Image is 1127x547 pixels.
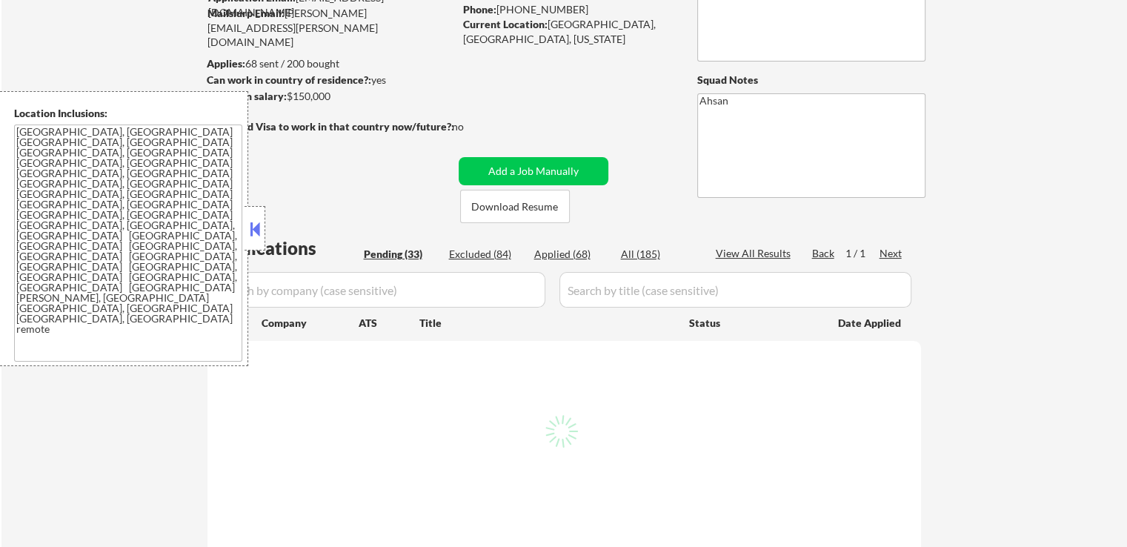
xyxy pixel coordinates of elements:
[463,17,673,46] div: [GEOGRAPHIC_DATA], [GEOGRAPHIC_DATA], [US_STATE]
[452,119,494,134] div: no
[449,247,523,262] div: Excluded (84)
[716,246,795,261] div: View All Results
[207,7,285,19] strong: Mailslurp Email:
[838,316,903,331] div: Date Applied
[534,247,608,262] div: Applied (68)
[207,73,449,87] div: yes
[207,90,287,102] strong: Minimum salary:
[697,73,925,87] div: Squad Notes
[14,106,242,121] div: Location Inclusions:
[459,157,608,185] button: Add a Job Manually
[812,246,836,261] div: Back
[212,239,359,257] div: Applications
[460,190,570,223] button: Download Resume
[207,120,454,133] strong: Will need Visa to work in that country now/future?:
[845,246,880,261] div: 1 / 1
[359,316,419,331] div: ATS
[880,246,903,261] div: Next
[207,56,453,71] div: 68 sent / 200 bought
[419,316,675,331] div: Title
[207,89,453,104] div: $150,000
[463,2,673,17] div: [PHONE_NUMBER]
[212,272,545,308] input: Search by company (case sensitive)
[207,57,245,70] strong: Applies:
[364,247,438,262] div: Pending (33)
[689,309,817,336] div: Status
[262,316,359,331] div: Company
[207,73,371,86] strong: Can work in country of residence?:
[559,272,911,308] input: Search by title (case sensitive)
[207,6,453,50] div: [PERSON_NAME][EMAIL_ADDRESS][PERSON_NAME][DOMAIN_NAME]
[463,18,548,30] strong: Current Location:
[463,3,496,16] strong: Phone:
[621,247,695,262] div: All (185)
